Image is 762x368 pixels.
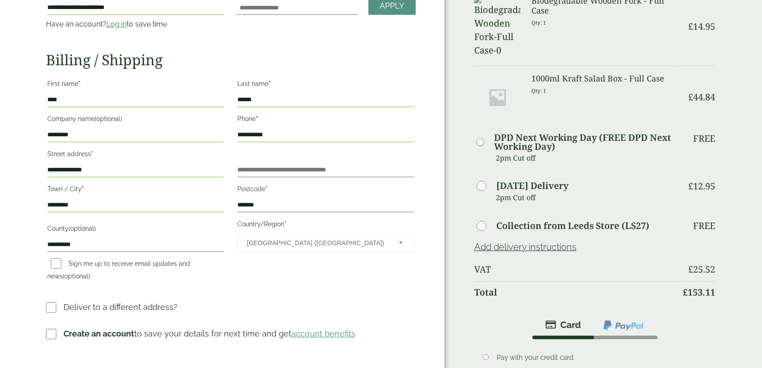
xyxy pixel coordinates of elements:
[63,301,177,313] p: Deliver to a different address?
[474,281,676,303] th: Total
[497,353,703,363] p: Pay with your credit card.
[496,191,676,204] p: 2pm Cut off
[496,181,568,190] label: [DATE] Delivery
[237,112,414,128] label: Phone
[688,91,715,103] bdi: 44.84
[693,220,715,231] p: Free
[545,319,581,330] img: stripe.png
[474,74,521,120] img: Placeholder
[688,263,715,275] bdi: 25.52
[237,183,414,198] label: Postcode
[237,233,414,252] span: Country/Region
[82,185,84,193] abbr: required
[380,1,404,11] span: Apply
[683,286,688,298] span: £
[46,51,416,68] h2: Billing / Shipping
[474,242,576,252] a: Add delivery instructions
[237,77,414,93] label: Last name
[531,74,676,84] h3: 1000ml Kraft Salad Box - Full Case
[265,185,268,193] abbr: required
[47,77,224,93] label: First name
[91,150,93,157] abbr: required
[494,133,677,151] label: DPD Next Working Day (FREE DPD Next Working Day)
[63,329,134,338] strong: Create an account
[531,19,546,26] small: Qty: 1
[247,233,387,252] span: United Kingdom (UK)
[106,20,127,28] a: Log in
[688,91,693,103] span: £
[688,263,693,275] span: £
[474,259,676,280] th: VAT
[78,80,81,87] abbr: required
[683,286,715,298] bdi: 153.11
[63,273,90,280] span: (optional)
[46,19,226,30] p: Have an account? to save time
[268,80,271,87] abbr: required
[688,180,693,192] span: £
[68,225,96,232] span: (optional)
[688,20,715,32] bdi: 14.95
[688,180,715,192] bdi: 12.95
[95,115,122,122] span: (optional)
[47,112,224,128] label: Company name
[688,20,693,32] span: £
[47,183,224,198] label: Town / City
[63,328,355,340] p: to save your details for next time and get
[693,133,715,144] p: Free
[256,115,258,122] abbr: required
[496,221,649,230] label: Collection from Leeds Store (LS27)
[291,329,355,338] a: account benefits
[47,260,190,283] label: Sign me up to receive email updates and news
[496,151,676,165] p: 2pm Cut off
[284,220,286,228] abbr: required
[47,148,224,163] label: Street address
[237,218,414,233] label: Country/Region
[603,319,644,331] img: ppcp-gateway.png
[531,87,546,94] small: Qty: 1
[47,222,224,238] label: County
[51,258,61,269] input: Sign me up to receive email updates and news(optional)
